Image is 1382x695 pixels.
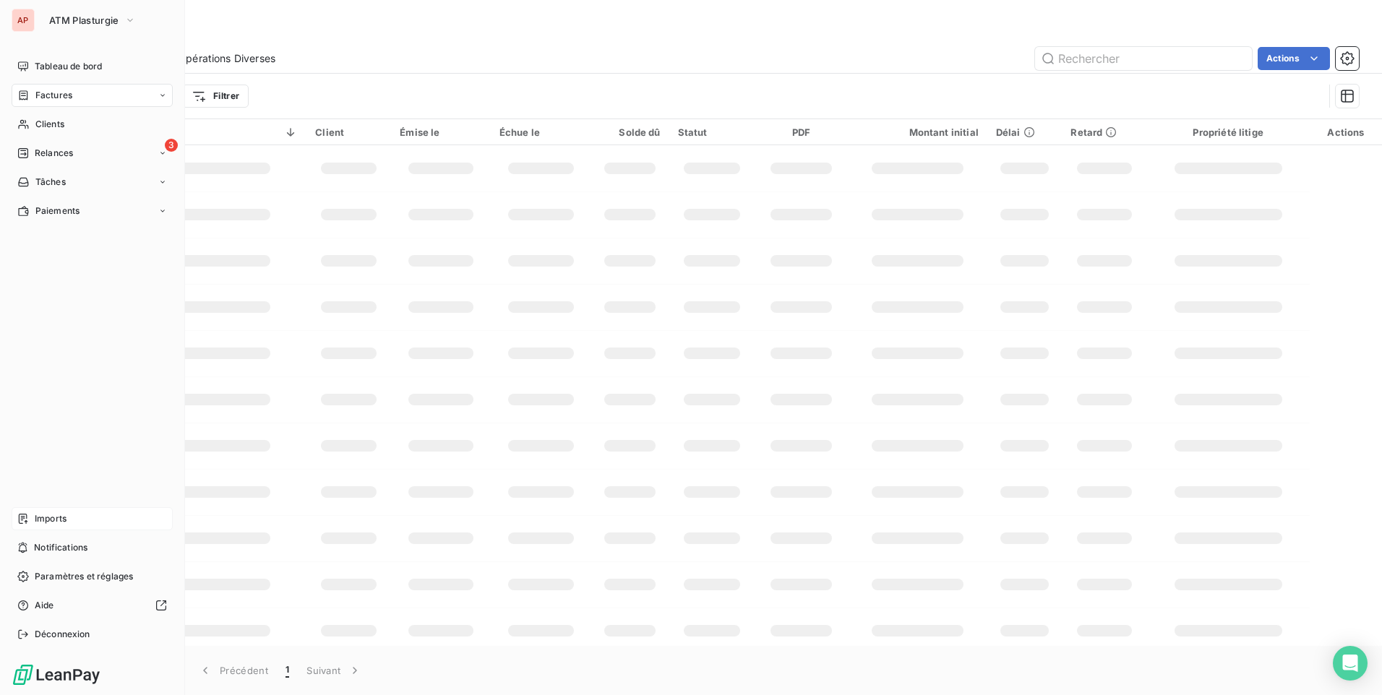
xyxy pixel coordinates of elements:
[857,126,979,138] div: Montant initial
[49,14,119,26] span: ATM Plasturgie
[1155,126,1301,138] div: Propriété litige
[1035,47,1252,70] input: Rechercher
[35,599,54,612] span: Aide
[182,85,249,108] button: Filtrer
[12,594,173,617] a: Aide
[35,570,133,583] span: Paramètres et réglages
[35,118,64,131] span: Clients
[189,655,277,686] button: Précédent
[1318,126,1373,138] div: Actions
[400,126,481,138] div: Émise le
[599,126,660,138] div: Solde dû
[678,126,746,138] div: Statut
[34,541,87,554] span: Notifications
[277,655,298,686] button: 1
[35,628,90,641] span: Déconnexion
[1333,646,1368,681] div: Open Intercom Messenger
[35,204,80,217] span: Paiements
[315,126,382,138] div: Client
[499,126,583,138] div: Échue le
[165,139,178,152] span: 3
[996,126,1054,138] div: Délai
[178,51,275,66] span: Opérations Diverses
[298,655,371,686] button: Suivant
[35,147,73,160] span: Relances
[35,512,66,525] span: Imports
[1258,47,1330,70] button: Actions
[12,9,35,32] div: AP
[12,663,101,686] img: Logo LeanPay
[35,89,72,102] span: Factures
[35,176,66,189] span: Tâches
[1070,126,1138,138] div: Retard
[286,663,289,678] span: 1
[763,126,840,138] div: PDF
[35,60,102,73] span: Tableau de bord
